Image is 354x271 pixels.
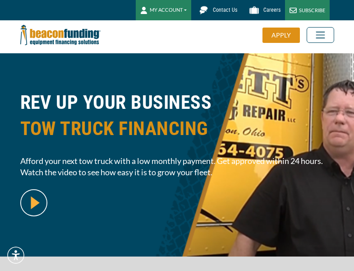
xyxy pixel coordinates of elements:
a: APPLY [262,28,307,43]
span: Careers [263,7,280,13]
a: Contact Us [191,2,242,18]
img: Beacon Funding chat [196,2,211,18]
span: Contact Us [213,7,237,13]
img: Beacon Funding Careers [246,2,262,18]
button: Toggle navigation [307,27,334,43]
span: Afford your next tow truck with a low monthly payment. Get approved within 24 hours. Watch the vi... [20,155,334,178]
h1: REV UP YOUR BUSINESS [20,89,334,149]
a: Careers [242,2,285,18]
img: Beacon Funding Corporation logo [20,20,101,50]
div: APPLY [262,28,300,43]
span: TOW TRUCK FINANCING [20,116,334,142]
img: video modal pop-up play button [20,189,47,216]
